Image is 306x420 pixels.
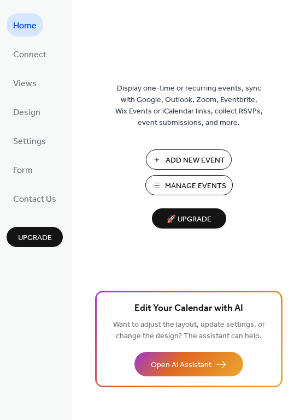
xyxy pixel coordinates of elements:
[7,158,39,181] a: Form
[134,301,243,316] span: Edit Your Calendar with AI
[151,359,211,371] span: Open AI Assistant
[7,13,43,37] a: Home
[18,232,52,244] span: Upgrade
[7,42,53,65] a: Connect
[158,212,220,227] span: 🚀 Upgrade
[13,104,40,121] span: Design
[13,75,37,92] span: Views
[13,17,37,34] span: Home
[13,46,46,63] span: Connect
[13,191,56,208] span: Contact Us
[13,133,46,150] span: Settings
[134,352,243,376] button: Open AI Assistant
[113,317,265,344] span: Want to adjust the layout, update settings, or change the design? The assistant can help.
[13,162,33,179] span: Form
[7,100,47,123] a: Design
[166,155,225,166] span: Add New Event
[7,71,43,94] a: Views
[7,129,52,152] a: Settings
[145,175,233,195] button: Manage Events
[152,208,226,229] button: 🚀 Upgrade
[7,187,63,210] a: Contact Us
[165,181,226,192] span: Manage Events
[7,227,63,247] button: Upgrade
[146,149,232,170] button: Add New Event
[115,83,263,129] span: Display one-time or recurring events, sync with Google, Outlook, Zoom, Eventbrite, Wix Events or ...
